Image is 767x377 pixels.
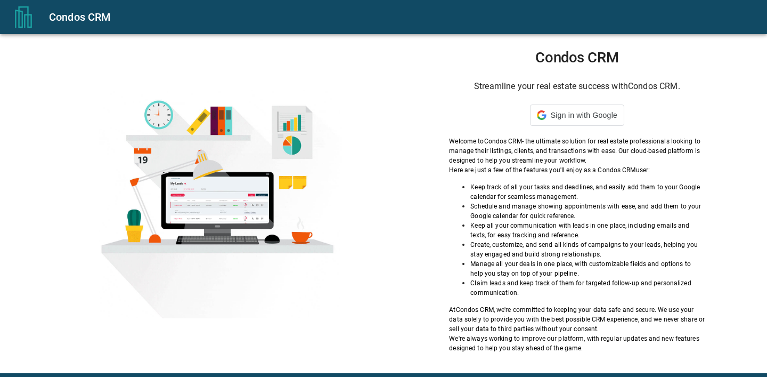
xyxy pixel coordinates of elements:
[470,182,705,202] p: Keep track of all your tasks and deadlines, and easily add them to your Google calendar for seaml...
[470,259,705,278] p: Manage all your deals in one place, with customizable fields and options to help you stay on top ...
[551,111,617,119] span: Sign in with Google
[470,202,705,221] p: Schedule and manage showing appointments with ease, and add them to your Google calendar for quic...
[449,165,705,175] p: Here are just a few of the features you'll enjoy as a Condos CRM user:
[470,240,705,259] p: Create, customize, and send all kinds of campaigns to your leads, helping you stay engaged and bu...
[49,9,754,26] div: Condos CRM
[470,221,705,240] p: Keep all your communication with leads in one place, including emails and texts, for easy trackin...
[449,49,705,66] h1: Condos CRM
[449,137,705,165] p: Welcome to Condos CRM - the ultimate solution for real estate professionals looking to manage the...
[449,305,705,334] p: At Condos CRM , we're committed to keeping your data safe and secure. We use your data solely to ...
[449,79,705,94] h6: Streamline your real estate success with Condos CRM .
[449,334,705,353] p: We're always working to improve our platform, with regular updates and new features designed to h...
[470,278,705,298] p: Claim leads and keep track of them for targeted follow-up and personalized communication.
[530,105,624,126] div: Sign in with Google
